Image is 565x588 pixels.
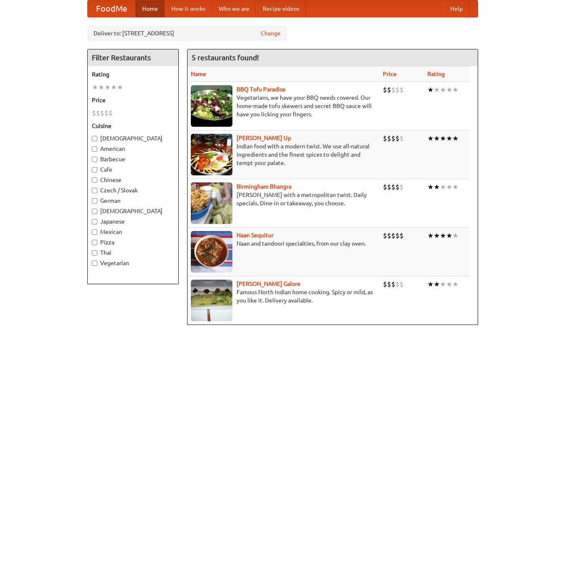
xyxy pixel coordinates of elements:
input: Mexican [92,229,97,235]
h5: Price [92,96,174,104]
label: Thai [92,248,174,257]
label: Vegetarian [92,259,174,267]
img: currygalore.jpg [191,280,232,321]
input: Cafe [92,167,97,172]
li: $ [92,108,96,118]
a: Home [136,0,165,17]
li: ★ [92,83,98,92]
li: ★ [434,182,440,192]
label: [DEMOGRAPHIC_DATA] [92,207,174,215]
label: Cafe [92,165,174,174]
li: ★ [452,182,459,192]
ng-pluralize: 5 restaurants found! [192,54,259,62]
label: German [92,197,174,205]
li: ★ [434,231,440,240]
input: Thai [92,250,97,256]
li: ★ [434,280,440,289]
h5: Rating [92,70,174,79]
a: How it works [165,0,212,17]
li: ★ [446,134,452,143]
a: BBQ Tofu Paradise [237,86,286,93]
li: ★ [427,231,434,240]
img: naansequitur.jpg [191,231,232,273]
input: American [92,146,97,152]
h5: Cuisine [92,122,174,130]
li: ★ [117,83,123,92]
input: Barbecue [92,157,97,162]
li: $ [387,280,391,289]
li: ★ [440,134,446,143]
li: $ [400,182,404,192]
li: $ [395,231,400,240]
li: $ [391,231,395,240]
label: American [92,145,174,153]
li: $ [383,280,387,289]
label: [DEMOGRAPHIC_DATA] [92,134,174,143]
li: ★ [446,231,452,240]
img: bhangra.jpg [191,182,232,224]
a: Birmingham Bhangra [237,183,291,190]
li: ★ [452,280,459,289]
li: $ [109,108,113,118]
p: Indian food with a modern twist. We use all-natural ingredients and the finest spices to delight ... [191,142,377,167]
a: FoodMe [88,0,136,17]
li: $ [395,134,400,143]
li: $ [383,85,387,94]
li: $ [400,231,404,240]
li: ★ [440,85,446,94]
li: ★ [440,231,446,240]
li: ★ [446,280,452,289]
li: ★ [111,83,117,92]
li: $ [395,182,400,192]
label: Mexican [92,228,174,236]
a: Recipe videos [256,0,306,17]
img: tofuparadise.jpg [191,85,232,127]
li: ★ [434,134,440,143]
li: $ [391,134,395,143]
a: [PERSON_NAME] Up [237,135,291,141]
li: ★ [452,231,459,240]
input: [DEMOGRAPHIC_DATA] [92,136,97,141]
a: Name [191,71,206,77]
li: $ [96,108,100,118]
label: Japanese [92,217,174,226]
li: ★ [434,85,440,94]
li: ★ [446,85,452,94]
a: [PERSON_NAME] Galore [237,280,301,287]
input: Pizza [92,240,97,245]
label: Barbecue [92,155,174,163]
a: Help [444,0,469,17]
p: Naan and tandoori specialties, from our clay oven. [191,239,377,248]
a: Who we are [212,0,256,17]
li: $ [383,182,387,192]
li: $ [391,85,395,94]
li: ★ [104,83,111,92]
h4: Filter Restaurants [88,49,178,66]
li: $ [395,280,400,289]
img: curryup.jpg [191,134,232,175]
input: Chinese [92,177,97,183]
p: Vegetarians, we have your BBQ needs covered. Our home-made tofu skewers and secret BBQ sauce will... [191,93,377,118]
li: $ [395,85,400,94]
p: Famous North Indian home cooking. Spicy or mild, as you like it. Delivery available. [191,288,377,305]
li: $ [383,134,387,143]
li: ★ [452,134,459,143]
a: Rating [427,71,445,77]
input: Vegetarian [92,261,97,266]
label: Czech / Slovak [92,186,174,194]
li: ★ [98,83,104,92]
li: $ [383,231,387,240]
input: Czech / Slovak [92,188,97,193]
li: $ [391,182,395,192]
li: ★ [427,85,434,94]
input: German [92,198,97,204]
li: $ [400,280,404,289]
li: ★ [440,280,446,289]
b: Naan Sequitur [237,232,274,239]
li: $ [387,231,391,240]
p: [PERSON_NAME] with a metropolitan twist. Daily specials. Dine-in or takeaway, you choose. [191,191,377,207]
a: Change [261,29,281,37]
